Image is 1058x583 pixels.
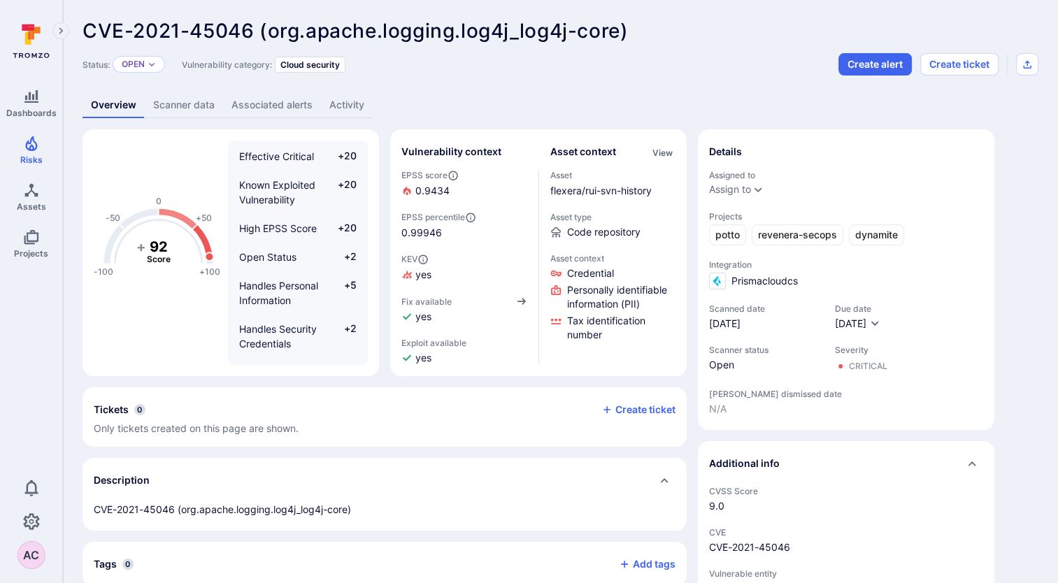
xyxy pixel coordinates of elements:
[601,403,675,416] button: Create ticket
[758,228,837,242] span: revenera-secops
[106,213,120,223] text: -50
[239,323,317,350] span: Handles Security Credentials
[550,145,616,159] h2: Asset context
[709,145,742,159] h2: Details
[550,212,676,222] span: Asset type
[330,221,357,236] span: +20
[20,154,43,165] span: Risks
[83,387,687,447] section: tickets card
[17,201,46,212] span: Assets
[731,274,798,288] span: Prismacloudcs
[401,226,527,240] span: 0.99946
[401,145,501,159] h2: Vulnerability context
[709,358,821,372] span: Open
[567,314,676,342] span: Click to view evidence
[83,19,628,43] span: CVE-2021-45046 (org.apache.logging.log4j_log4j-core)
[122,559,134,570] span: 0
[17,541,45,569] div: Abhishek Chidambaram
[709,317,821,331] span: [DATE]
[147,254,171,264] text: Score
[83,59,110,70] span: Status:
[239,150,314,162] span: Effective Critical
[321,92,373,118] a: Activity
[14,248,48,259] span: Projects
[223,92,321,118] a: Associated alerts
[650,147,675,158] button: View
[835,303,880,331] div: Due date field
[709,568,983,579] span: Vulnerable entity
[920,53,999,75] button: Create ticket
[698,441,994,486] div: Collapse
[52,22,69,39] button: Expand navigation menu
[838,53,912,75] button: Create alert
[849,224,904,245] a: dynamite
[17,541,45,569] button: AC
[145,92,223,118] a: Scanner data
[94,503,675,517] p: CVE-2021-45046 (org.apache.logging.log4j_log4j-core)
[835,317,866,329] span: [DATE]
[835,345,887,355] span: Severity
[239,280,318,306] span: Handles Personal Information
[550,253,676,264] span: Asset context
[150,238,168,254] tspan: 92
[567,225,641,239] span: Code repository
[122,59,145,70] button: Open
[83,92,1038,118] div: Vulnerability tabs
[709,527,983,538] span: CVE
[709,402,983,416] span: N/A
[136,238,146,254] tspan: +
[6,108,57,118] span: Dashboards
[567,266,614,280] span: Click to view evidence
[56,25,66,37] i: Expand navigation menu
[83,92,145,118] a: Overview
[156,195,162,206] text: 0
[401,170,527,181] span: EPSS score
[849,361,887,372] div: Critical
[196,213,212,223] text: +50
[835,317,880,331] button: [DATE]
[131,238,187,264] g: The vulnerability score is based on the parameters defined in the settings
[709,170,983,180] span: Assigned to
[94,422,299,434] span: Only tickets created on this page are shown.
[239,179,315,206] span: Known Exploited Vulnerability
[650,145,675,159] div: Click to view all asset context details
[330,322,357,351] span: +2
[134,404,145,415] span: 0
[550,170,676,180] span: Asset
[752,184,764,195] button: Expand dropdown
[709,499,983,513] span: 9.0
[752,224,843,245] a: revenera-secops
[709,259,983,270] span: Integration
[855,228,898,242] span: dynamite
[94,403,129,417] h2: Tickets
[94,473,150,487] h2: Description
[709,211,983,222] span: Projects
[330,149,357,164] span: +20
[83,387,687,447] div: Collapse
[94,557,117,571] h2: Tags
[709,184,751,195] button: Assign to
[709,224,746,245] a: potto
[550,185,652,196] a: flexera/rui-svn-history
[401,296,452,307] span: Fix available
[148,60,156,69] button: Expand dropdown
[709,389,983,399] span: [PERSON_NAME] dismissed date
[835,303,880,314] span: Due date
[1016,53,1038,75] div: Export as CSV
[608,553,675,575] button: Add tags
[275,57,345,73] div: Cloud security
[709,456,780,470] h2: Additional info
[330,278,357,308] span: +5
[330,250,357,264] span: +2
[94,266,113,277] text: -100
[401,338,466,348] span: Exploit available
[567,283,676,311] span: Click to view evidence
[709,486,983,496] span: CVSS Score
[715,228,740,242] span: potto
[415,310,431,324] span: yes
[239,251,296,263] span: Open Status
[199,266,220,277] text: +100
[415,268,431,282] span: yes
